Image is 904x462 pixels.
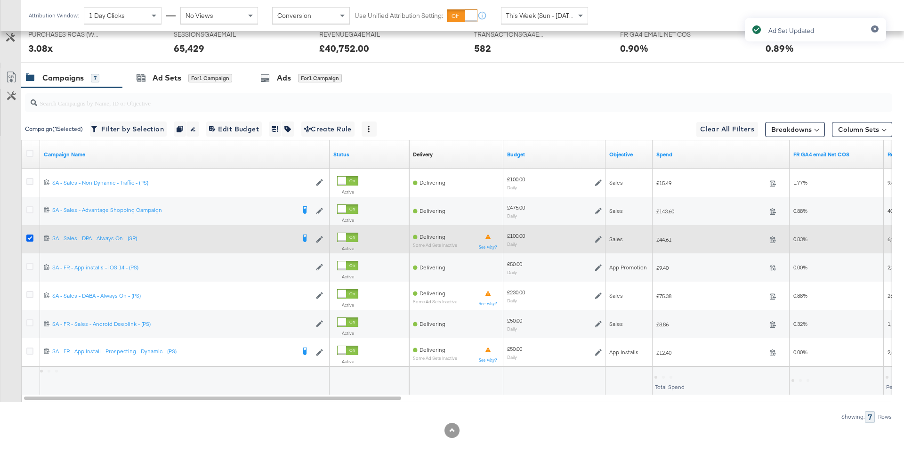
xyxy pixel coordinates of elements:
[209,123,259,135] span: Edit Budget
[52,235,295,244] a: SA - Sales - DPA - Always On - (SR)
[333,151,405,158] a: Shows the current state of your Ad Campaign.
[337,330,358,336] label: Active
[52,292,311,300] div: SA - Sales - DABA - Always On - (PS)
[52,292,311,300] a: SA - Sales - DABA - Always On - (PS)
[507,345,522,353] div: £50.00
[174,30,244,39] span: SESSIONSGA4EMAIL
[609,320,623,327] span: Sales
[28,41,53,55] div: 3.08x
[656,208,766,215] span: £143.60
[52,320,311,328] a: SA - FR - Sales - Android Deeplink - (PS)
[420,320,445,327] span: Delivering
[507,232,525,240] div: £100.00
[42,73,84,83] div: Campaigns
[337,358,358,365] label: Active
[337,245,358,251] label: Active
[186,11,213,20] span: No Views
[656,151,786,158] a: The total amount spent to date.
[609,235,623,243] span: Sales
[700,123,754,135] span: Clear All Filters
[507,151,602,158] a: The maximum amount you're willing to spend on your ads, on average each day or over the lifetime ...
[420,207,445,214] span: Delivering
[206,122,262,137] button: Edit Budget
[507,204,525,211] div: £475.00
[298,74,342,82] div: for 1 Campaign
[507,317,522,324] div: £50.00
[696,122,758,137] button: Clear All Filters
[655,383,685,390] span: Total Spend
[319,41,369,55] div: £40,752.00
[507,326,517,332] sub: Daily
[420,264,445,271] span: Delivering
[52,264,311,272] a: SA - FR - App installs - iOS 14 - (PS)
[474,41,491,55] div: 582
[277,11,311,20] span: Conversion
[507,241,517,247] sub: Daily
[620,30,691,39] span: FR GA4 EMAIL NET COS
[656,179,766,186] span: £15.49
[52,264,311,271] div: SA - FR - App installs - iOS 14 - (PS)
[609,292,623,299] span: Sales
[620,41,648,55] div: 0.90%
[656,236,766,243] span: £44.61
[304,123,352,135] span: Create Rule
[174,41,204,55] div: 65,429
[656,292,766,300] span: £75.38
[337,274,358,280] label: Active
[507,213,517,219] sub: Daily
[609,349,638,356] span: App Installs
[413,151,433,158] div: Delivery
[52,179,311,187] a: SA - Sales - Non Dynamic - Traffic - (PS)
[44,151,326,158] a: Your campaign name.
[413,243,457,248] sub: Some Ad Sets Inactive
[413,356,457,361] sub: Some Ad Sets Inactive
[609,151,649,158] a: Your campaign's objective.
[52,179,311,186] div: SA - Sales - Non Dynamic - Traffic - (PS)
[89,11,125,20] span: 1 Day Clicks
[337,217,358,223] label: Active
[28,30,99,39] span: PURCHASES ROAS (WEBSITE EVENTS)
[609,179,623,186] span: Sales
[90,122,167,137] button: Filter by Selection
[507,260,522,268] div: £50.00
[507,298,517,303] sub: Daily
[337,189,358,195] label: Active
[420,233,445,240] span: Delivering
[188,74,232,82] div: for 1 Campaign
[52,235,295,242] div: SA - Sales - DPA - Always On - (SR)
[28,12,79,19] div: Attribution Window:
[93,123,164,135] span: Filter by Selection
[52,206,295,216] a: SA - Sales - Advantage Shopping Campaign
[507,185,517,190] sub: Daily
[420,346,445,353] span: Delivering
[52,348,295,355] div: SA - FR - App Install - Prospecting - Dynamic - (PS)
[91,74,99,82] div: 7
[413,151,433,158] a: Reflects the ability of your Ad Campaign to achieve delivery based on ad states, schedule and bud...
[507,354,517,360] sub: Daily
[355,11,443,20] label: Use Unified Attribution Setting:
[319,30,390,39] span: REVENUEGA4EMAIL
[507,176,525,183] div: £100.00
[37,90,813,108] input: Search Campaigns by Name, ID or Objective
[277,73,291,83] div: Ads
[420,179,445,186] span: Delivering
[337,302,358,308] label: Active
[507,269,517,275] sub: Daily
[52,206,295,214] div: SA - Sales - Advantage Shopping Campaign
[474,30,545,39] span: TRANSACTIONSGA4EMAIL
[656,264,766,271] span: £9.40
[656,321,766,328] span: £8.86
[153,73,181,83] div: Ad Sets
[52,348,295,357] a: SA - FR - App Install - Prospecting - Dynamic - (PS)
[413,299,457,304] sub: Some Ad Sets Inactive
[768,26,814,35] div: Ad Set Updated
[609,207,623,214] span: Sales
[609,264,647,271] span: App Promotion
[420,290,445,297] span: Delivering
[25,125,83,133] div: Campaign ( 1 Selected)
[506,11,577,20] span: This Week (Sun - [DATE])
[656,349,766,356] span: £12.40
[301,122,355,137] button: Create Rule
[507,289,525,296] div: £230.00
